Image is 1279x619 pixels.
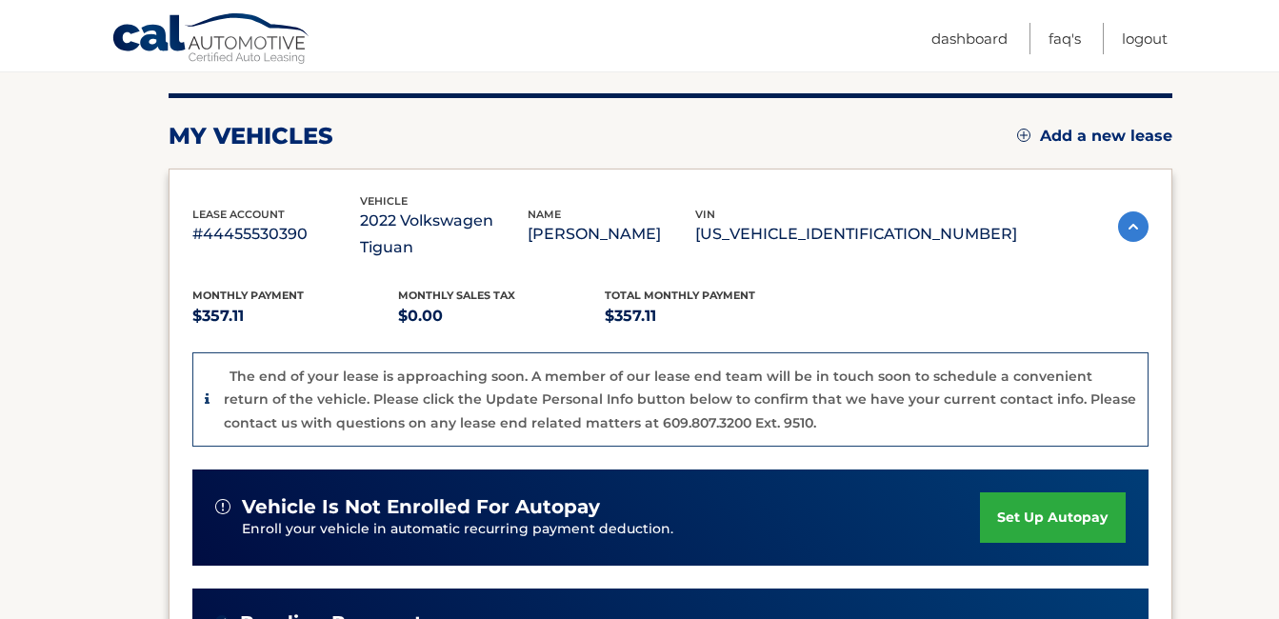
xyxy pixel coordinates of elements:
[398,289,515,302] span: Monthly sales Tax
[605,303,811,329] p: $357.11
[931,23,1008,54] a: Dashboard
[695,221,1017,248] p: [US_VEHICLE_IDENTIFICATION_NUMBER]
[528,221,695,248] p: [PERSON_NAME]
[192,289,304,302] span: Monthly Payment
[695,208,715,221] span: vin
[192,208,285,221] span: lease account
[1122,23,1168,54] a: Logout
[360,194,408,208] span: vehicle
[1049,23,1081,54] a: FAQ's
[398,303,605,329] p: $0.00
[192,303,399,329] p: $357.11
[215,499,230,514] img: alert-white.svg
[605,289,755,302] span: Total Monthly Payment
[1017,129,1030,142] img: add.svg
[1118,211,1149,242] img: accordion-active.svg
[242,495,600,519] span: vehicle is not enrolled for autopay
[192,221,360,248] p: #44455530390
[528,208,561,221] span: name
[224,368,1136,431] p: The end of your lease is approaching soon. A member of our lease end team will be in touch soon t...
[111,12,311,68] a: Cal Automotive
[360,208,528,261] p: 2022 Volkswagen Tiguan
[1017,127,1172,146] a: Add a new lease
[242,519,981,540] p: Enroll your vehicle in automatic recurring payment deduction.
[169,122,333,150] h2: my vehicles
[980,492,1125,543] a: set up autopay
